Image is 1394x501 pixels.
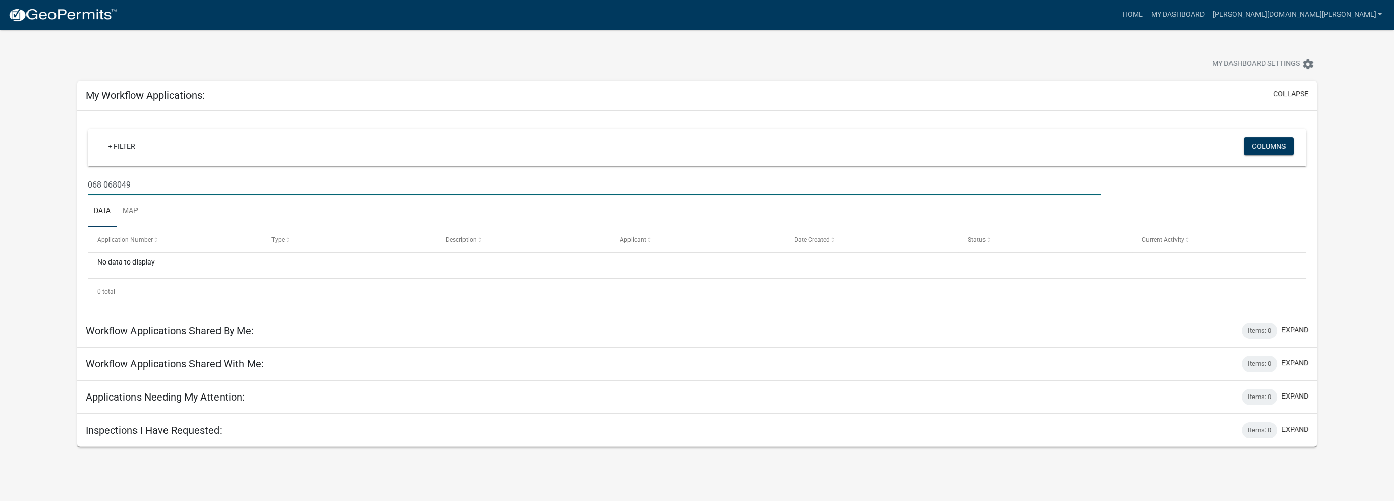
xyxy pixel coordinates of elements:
[1132,227,1306,252] datatable-header-cell: Current Activity
[88,253,1306,278] div: No data to display
[1118,5,1146,24] a: Home
[1281,358,1308,368] button: expand
[77,111,1317,314] div: collapse
[88,279,1306,304] div: 0 total
[436,227,610,252] datatable-header-cell: Description
[446,236,477,243] span: Description
[86,325,254,337] h5: Workflow Applications Shared By Me:
[262,227,436,252] datatable-header-cell: Type
[1146,5,1208,24] a: My Dashboard
[86,391,245,403] h5: Applications Needing My Attention:
[100,137,144,155] a: + Filter
[784,227,958,252] datatable-header-cell: Date Created
[620,236,646,243] span: Applicant
[1142,236,1184,243] span: Current Activity
[1242,389,1277,405] div: Items: 0
[97,236,153,243] span: Application Number
[794,236,829,243] span: Date Created
[1242,323,1277,339] div: Items: 0
[1208,5,1386,24] a: [PERSON_NAME][DOMAIN_NAME][PERSON_NAME]
[968,236,986,243] span: Status
[1281,325,1308,335] button: expand
[1212,58,1300,70] span: My Dashboard Settings
[1281,424,1308,435] button: expand
[271,236,285,243] span: Type
[1281,391,1308,402] button: expand
[88,174,1101,195] input: Search for applications
[1273,89,1308,99] button: collapse
[1302,58,1314,70] i: settings
[1242,422,1277,438] div: Items: 0
[958,227,1132,252] datatable-header-cell: Status
[88,195,117,228] a: Data
[610,227,784,252] datatable-header-cell: Applicant
[1244,137,1294,155] button: Columns
[86,89,205,101] h5: My Workflow Applications:
[1204,54,1322,74] button: My Dashboard Settingssettings
[86,424,222,436] h5: Inspections I Have Requested:
[117,195,144,228] a: Map
[88,227,262,252] datatable-header-cell: Application Number
[86,358,264,370] h5: Workflow Applications Shared With Me:
[1242,356,1277,372] div: Items: 0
